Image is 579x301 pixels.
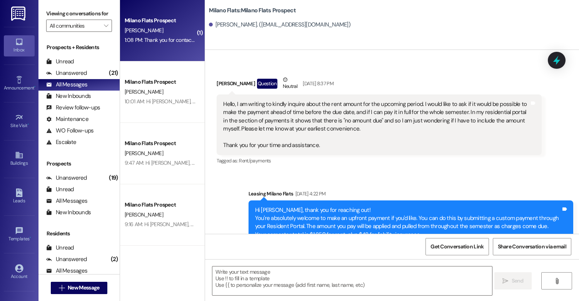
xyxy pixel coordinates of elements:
div: Question [257,79,277,88]
div: [DATE] 8:37 PM [301,79,334,88]
span: Get Conversation Link [430,243,484,251]
div: [PERSON_NAME] [217,76,541,94]
div: Tagged as: [217,155,541,166]
div: All Messages [46,81,87,89]
div: Unread [46,58,74,66]
a: Leads [4,186,35,207]
div: Unread [46,244,74,252]
button: New Message [51,282,108,294]
button: Share Conversation via email [493,238,571,255]
span: Send [512,277,524,285]
i:  [59,285,65,291]
label: Viewing conversations for [46,8,112,20]
div: 1:08 PM: Thank you for contacting our leasing department. A leasing partner will be in touch with... [125,36,454,43]
div: (19) [107,172,120,184]
div: New Inbounds [46,208,91,217]
div: Prospects [38,160,120,168]
button: Send [494,272,532,289]
div: Milano Flats Prospect [125,17,196,25]
div: All Messages [46,267,87,275]
div: Milano Flats Prospect [125,78,196,86]
div: WO Follow-ups [46,127,93,135]
div: New Inbounds [46,92,91,100]
a: Inbox [4,35,35,56]
span: Rent/payments [239,157,271,164]
span: New Message [68,284,99,292]
i:  [554,278,560,284]
span: Share Conversation via email [498,243,566,251]
i:  [502,278,508,284]
a: Account [4,262,35,283]
div: Hi [PERSON_NAME], thank you for reaching out! You're absolutely welcome to make an upfront paymen... [255,206,561,272]
i:  [104,23,108,29]
div: Milano Flats Prospect [125,201,196,209]
a: Site Visit • [4,111,35,132]
div: Prospects + Residents [38,43,120,51]
div: Maintenance [46,115,88,123]
div: (2) [109,253,120,265]
a: Buildings [4,149,35,169]
div: Unanswered [46,255,87,263]
div: Residents [38,230,120,238]
div: Leasing Milano Flats [249,190,573,200]
div: (21) [107,67,120,79]
span: • [30,235,31,240]
img: ResiDesk Logo [11,7,27,21]
div: [PERSON_NAME]. ([EMAIL_ADDRESS][DOMAIN_NAME]) [209,21,350,29]
div: Unanswered [46,69,87,77]
span: [PERSON_NAME] [125,211,163,218]
input: All communities [50,20,100,32]
span: [PERSON_NAME] [125,27,163,34]
div: Escalate [46,138,76,146]
div: All Messages [46,197,87,205]
span: • [34,84,35,89]
span: • [28,122,29,127]
div: Review follow-ups [46,104,100,112]
div: Milano Flats Prospect [125,139,196,147]
div: Unread [46,185,74,193]
div: Neutral [281,76,299,92]
b: Milano Flats: Milano Flats Prospect [209,7,296,15]
span: [PERSON_NAME] [125,150,163,157]
span: [PERSON_NAME] [125,88,163,95]
button: Get Conversation Link [425,238,489,255]
div: [DATE] 4:22 PM [294,190,326,198]
a: Templates • [4,224,35,245]
div: Hello, I am writing to kindly inquire about the rent amount for the upcoming period. I would like... [223,100,529,150]
div: Unanswered [46,174,87,182]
